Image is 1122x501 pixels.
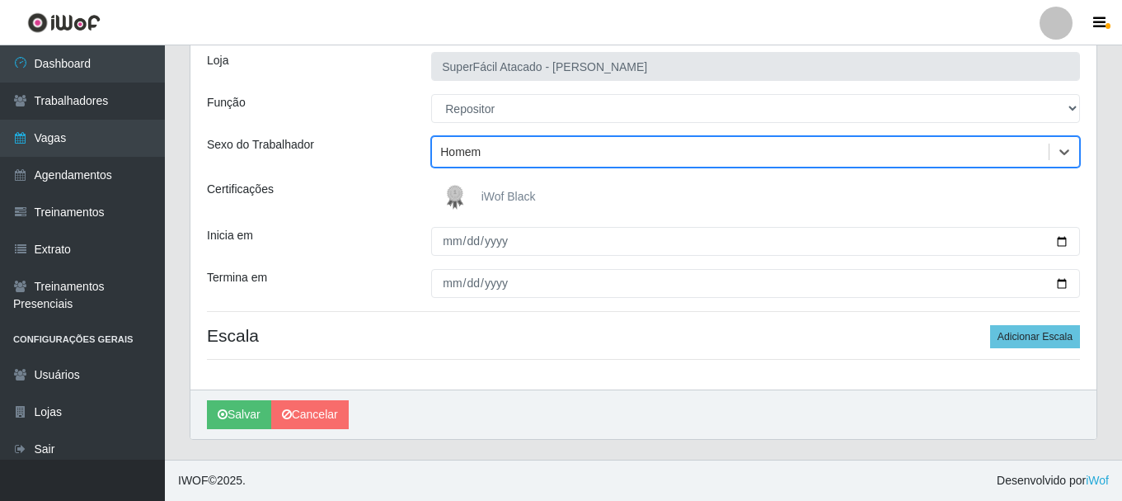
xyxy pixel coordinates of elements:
[439,181,478,214] img: iWof Black
[207,94,246,111] label: Função
[207,181,274,198] label: Certificações
[207,52,228,69] label: Loja
[178,474,209,487] span: IWOF
[440,144,481,161] div: Homem
[997,472,1109,489] span: Desenvolvido por
[207,136,314,154] label: Sexo do Trabalhador
[27,12,101,33] img: CoreUI Logo
[481,190,536,203] span: iWof Black
[990,325,1080,348] button: Adicionar Escala
[271,400,349,429] a: Cancelar
[431,269,1080,298] input: 00/00/0000
[431,227,1080,256] input: 00/00/0000
[207,400,271,429] button: Salvar
[207,227,253,244] label: Inicia em
[207,325,1080,346] h4: Escala
[178,472,246,489] span: © 2025 .
[207,269,267,286] label: Termina em
[1086,474,1109,487] a: iWof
